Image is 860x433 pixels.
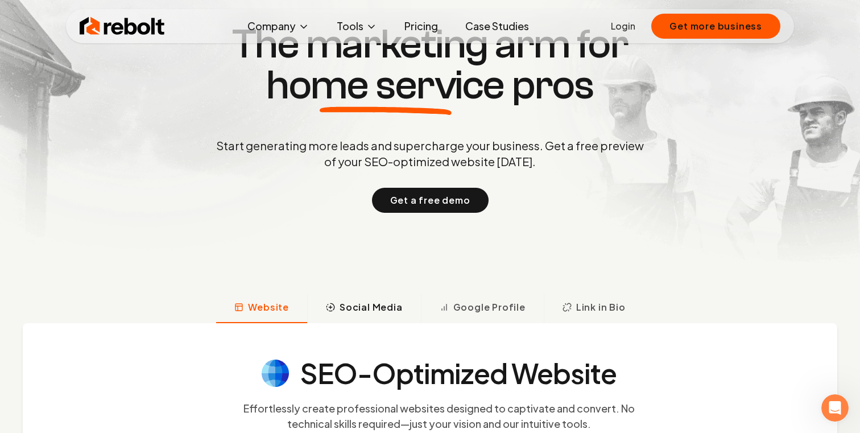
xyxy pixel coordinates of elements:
[576,300,626,314] span: Link in Bio
[651,14,780,39] button: Get more business
[80,15,165,38] img: Rebolt Logo
[328,15,386,38] button: Tools
[216,294,307,323] button: Website
[238,15,319,38] button: Company
[372,188,489,213] button: Get a free demo
[307,294,421,323] button: Social Media
[266,65,505,106] span: home service
[214,138,646,170] p: Start generating more leads and supercharge your business. Get a free preview of your SEO-optimiz...
[157,24,703,106] h1: The marketing arm for pros
[611,19,635,33] a: Login
[453,300,526,314] span: Google Profile
[300,360,617,387] h4: SEO-Optimized Website
[421,294,544,323] button: Google Profile
[248,300,289,314] span: Website
[395,15,447,38] a: Pricing
[821,394,849,422] iframe: Intercom live chat
[544,294,644,323] button: Link in Bio
[340,300,403,314] span: Social Media
[456,15,538,38] a: Case Studies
